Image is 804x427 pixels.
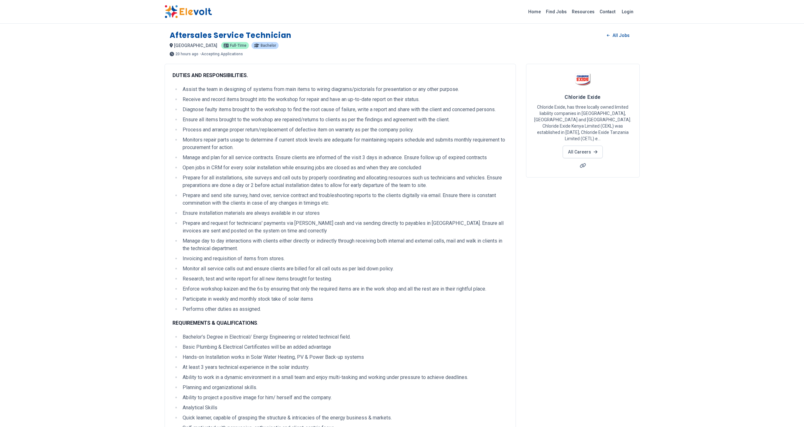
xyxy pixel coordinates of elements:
[181,353,508,361] li: Hands-on Installation works in Solar Water Heating, PV & Power Back-up systems
[575,72,591,87] img: Chloride Exide
[181,86,508,93] li: Assist the team in designing of systems from main items to wiring diagrams/pictorials for present...
[181,220,508,235] li: Prepare and request for technicians' payments via [PERSON_NAME] cash and via sending directly to ...
[618,5,637,18] a: Login
[543,7,569,17] a: Find Jobs
[181,174,508,189] li: Prepare for all installations, site surveys and call outs by properly coordinating and allocating...
[534,104,632,142] p: Chloride Exide, has three locally owned limited liability companies in [GEOGRAPHIC_DATA], [GEOGRA...
[261,44,276,47] span: Bachelor
[181,255,508,262] li: Invoicing and requisition of items from stores.
[181,237,508,252] li: Manage day to day interactions with clients either directly or indirectly through receiving both ...
[230,44,246,47] span: Full-time
[181,116,508,123] li: Ensure all items brought to the workshop are repaired/returns to clients as per the findings and ...
[181,106,508,113] li: Diagnose faulty items brought to the workshop to find the root cause of failure, write a report a...
[181,364,508,371] li: At least 3 years technical experience in the solar industry.
[181,285,508,293] li: Enforce workshop kaizen and the 6s by ensuring that only the required items are in the work shop ...
[175,52,198,56] span: 20 hours ago
[563,146,603,158] a: All Careers
[172,72,248,78] strong: DUTIES AND RESPONSIBILITIES.
[181,192,508,207] li: Prepare and send site survey, hand over, service contract and troubleshooting reports to the clie...
[602,31,634,40] a: All Jobs
[170,30,292,40] h1: Aftersales Service Technician
[181,265,508,273] li: Monitor all service calls out and ensure clients are billed for all call outs as per laid down po...
[172,319,508,327] p: .
[174,43,217,48] span: [GEOGRAPHIC_DATA]
[526,185,640,274] iframe: Advertisement
[165,5,212,18] img: Elevolt
[181,96,508,103] li: Receive and record items brought into the workshop for repair and have an up-to-date report on th...
[181,414,508,422] li: Quick learner, capable of grasping the structure & intricacies of the energy business & markets.
[181,154,508,161] li: Manage and plan for all service contracts. Ensure clients are informed of the visit 3 days in adv...
[172,320,257,326] strong: REQUIREMENTS & QUALIFICATIONS
[181,136,508,151] li: Monitors repair parts usage to determine if current stock levels are adequate for maintaining rep...
[181,295,508,303] li: Participate in weekly and monthly stock take of solar items
[597,7,618,17] a: Contact
[181,343,508,351] li: Basic Plumbing & Electrical Certificates will be an added advantage
[526,281,640,370] iframe: Advertisement
[181,164,508,171] li: Open jobs in CRM for every solar installation while ensuring jobs are closed as and when they are...
[569,7,597,17] a: Resources
[181,305,508,313] li: Performs other duties as assigned.
[181,384,508,391] li: Planning and organizational skills.
[181,394,508,401] li: Ability to project a positive image for him/ herself and the company.
[181,374,508,381] li: Ability to work in a dynamic environment in a small team and enjoy multi-tasking and working unde...
[181,275,508,283] li: Research, test and write report for all new items brought for testing.
[565,94,601,100] span: Chloride Exide
[526,7,543,17] a: Home
[200,52,243,56] p: - Accepting Applications
[181,333,508,341] li: Bachelor’s Degree in Electrical/ Energy Engineering or related technical field.
[181,126,508,134] li: Process and arrange proper return/replacement of defective item on warranty as per the company po...
[181,209,508,217] li: Ensure installation materials are always available in our stores
[181,404,508,412] li: Analytical Skills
